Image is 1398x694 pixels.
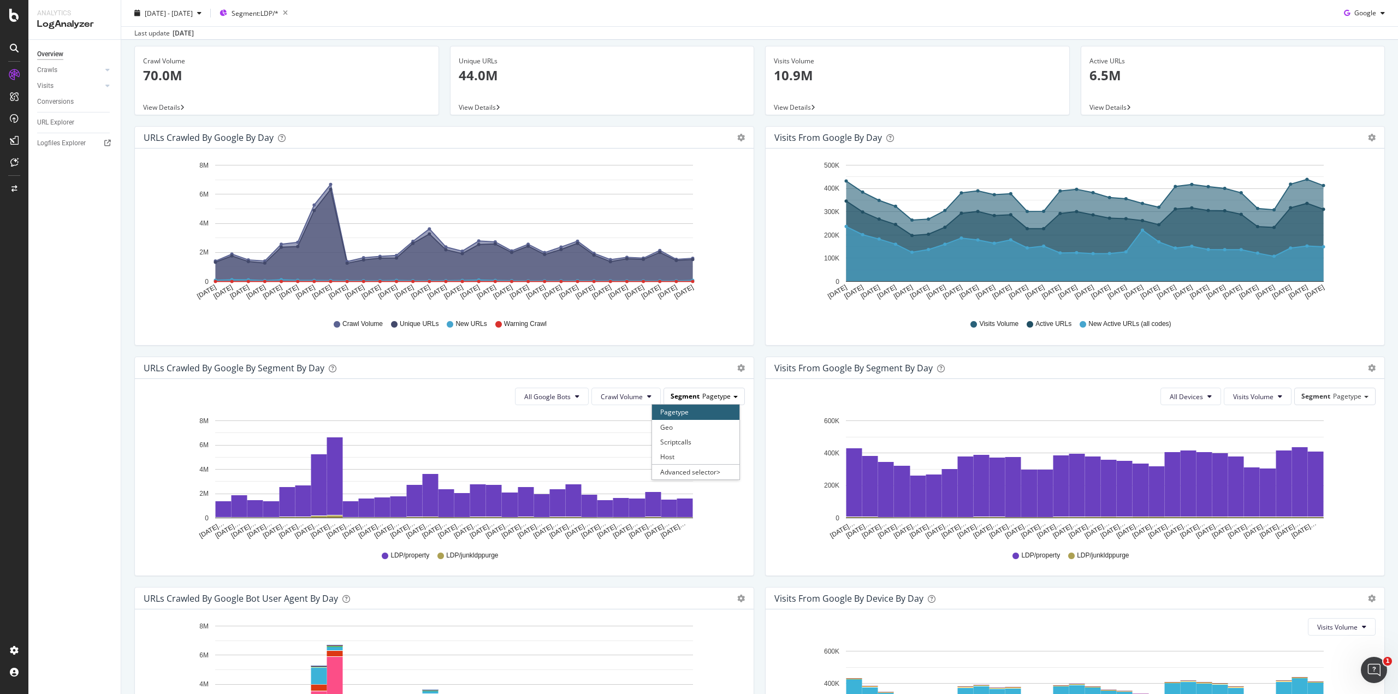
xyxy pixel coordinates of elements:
[774,414,1372,541] svg: A chart.
[624,283,645,300] text: [DATE]
[199,249,209,257] text: 2M
[390,551,429,560] span: LDP/property
[508,283,530,300] text: [DATE]
[37,18,112,31] div: LogAnalyzer
[1368,595,1376,602] div: gear
[232,8,279,17] span: Segment: LDP/*
[144,157,741,309] svg: A chart.
[909,283,931,300] text: [DATE]
[673,283,695,300] text: [DATE]
[442,283,464,300] text: [DATE]
[459,103,496,112] span: View Details
[1139,283,1161,300] text: [DATE]
[991,283,1013,300] text: [DATE]
[455,319,487,329] span: New URLs
[876,283,898,300] text: [DATE]
[400,319,439,329] span: Unique URLs
[774,363,933,373] div: Visits from Google By Segment By Day
[892,283,914,300] text: [DATE]
[824,449,839,457] text: 400K
[278,283,300,300] text: [DATE]
[1308,618,1376,636] button: Visits Volume
[737,595,745,602] div: gear
[37,138,113,149] a: Logfiles Explorer
[652,464,739,479] div: Advanced selector >
[476,283,497,300] text: [DATE]
[144,363,324,373] div: URLs Crawled by Google By Segment By Day
[824,680,839,687] text: 400K
[541,283,563,300] text: [DATE]
[144,414,741,541] svg: A chart.
[979,319,1018,329] span: Visits Volume
[344,283,366,300] text: [DATE]
[574,283,596,300] text: [DATE]
[836,278,839,286] text: 0
[824,162,839,169] text: 500K
[774,132,882,143] div: Visits from Google by day
[1089,66,1377,85] p: 6.5M
[37,64,57,76] div: Crawls
[525,283,547,300] text: [DATE]
[843,283,865,300] text: [DATE]
[824,208,839,216] text: 300K
[327,283,349,300] text: [DATE]
[144,132,274,143] div: URLs Crawled by Google by day
[173,28,194,38] div: [DATE]
[824,232,839,239] text: 200K
[294,283,316,300] text: [DATE]
[1271,283,1293,300] text: [DATE]
[1368,134,1376,141] div: gear
[37,64,102,76] a: Crawls
[1040,283,1062,300] text: [DATE]
[1317,622,1358,632] span: Visits Volume
[975,283,997,300] text: [DATE]
[1073,283,1095,300] text: [DATE]
[199,162,209,169] text: 8M
[199,220,209,227] text: 4M
[1170,392,1203,401] span: All Devices
[134,28,194,38] div: Last update
[1333,392,1361,401] span: Pagetype
[774,56,1061,66] div: Visits Volume
[37,9,112,18] div: Analytics
[37,80,54,92] div: Visits
[1233,392,1273,401] span: Visits Volume
[130,4,206,22] button: [DATE] - [DATE]
[459,66,746,85] p: 44.0M
[199,680,209,688] text: 4M
[199,490,209,497] text: 2M
[1021,551,1060,560] span: LDP/property
[824,648,839,655] text: 600K
[196,283,217,300] text: [DATE]
[1383,657,1392,666] span: 1
[1301,392,1330,401] span: Segment
[37,117,74,128] div: URL Explorer
[1090,283,1112,300] text: [DATE]
[656,283,678,300] text: [DATE]
[1361,657,1387,683] iframe: Intercom live chat
[1035,319,1071,329] span: Active URLs
[826,283,848,300] text: [DATE]
[199,441,209,449] text: 6M
[459,56,746,66] div: Unique URLs
[524,392,571,401] span: All Google Bots
[410,283,431,300] text: [DATE]
[492,283,514,300] text: [DATE]
[1368,364,1376,372] div: gear
[774,103,811,112] span: View Details
[1304,283,1325,300] text: [DATE]
[199,466,209,473] text: 4M
[671,392,700,401] span: Segment
[143,103,180,112] span: View Details
[1205,283,1227,300] text: [DATE]
[652,435,739,449] div: Scriptcalls
[941,283,963,300] text: [DATE]
[1089,56,1377,66] div: Active URLs
[37,49,63,60] div: Overview
[640,283,662,300] text: [DATE]
[37,49,113,60] a: Overview
[1354,8,1376,17] span: Google
[515,388,589,405] button: All Google Bots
